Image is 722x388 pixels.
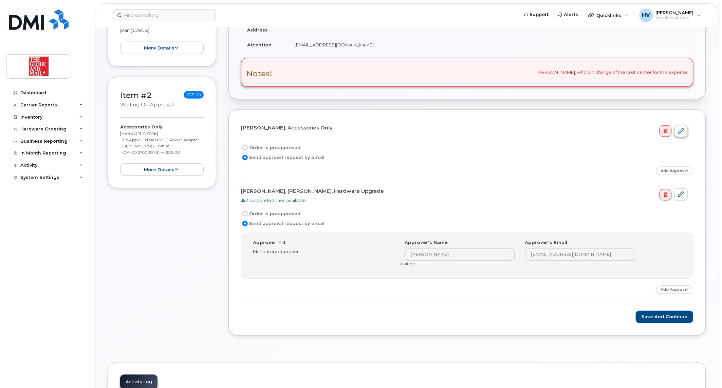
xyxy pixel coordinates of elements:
input: Send approval request by email [242,221,248,226]
label: Approver's Email [525,240,568,246]
div: Quicklinks [584,8,633,22]
span: HV [642,11,650,19]
a: Add Approver [656,167,693,175]
div: [PERSON_NAME] $428.00 - 3 year term - voice & data plan (128GB) [120,2,204,54]
strong: Accessories Only [120,124,163,129]
span: Wireless Admin [656,15,694,21]
input: Find something... [113,9,216,21]
span: $25.00 [184,91,204,99]
span: Support [530,11,549,18]
h4: [PERSON_NAME], [PERSON_NAME], Hardware Upgrade [241,188,688,194]
div: Herrera, Victor [635,8,706,22]
input: Send approval request by email [242,155,248,160]
h4: [PERSON_NAME], Accessories Only [241,125,688,131]
div: [PERSON_NAME], who's in charge of the cost center for this expense [241,58,693,86]
a: Alerts [554,8,583,21]
a: Add Approver [656,286,693,294]
button: Save and Continue [636,311,693,323]
span: Alerts [564,11,578,18]
a: Support [519,8,554,21]
div: Mandatory approver [253,249,389,255]
label: Send approval request by email [241,220,325,228]
button: more details [120,42,204,54]
label: Approver # 1 [253,240,286,246]
td: [EMAIL_ADDRESS][DOMAIN_NAME] [289,37,693,52]
label: Approver's Name [405,240,448,246]
button: more details [120,163,204,176]
span: [PERSON_NAME] [656,10,694,15]
span: Quicklinks [597,13,622,18]
label: Send approval request by email [241,154,325,162]
input: Order is preapproved [242,145,248,150]
input: Input [405,249,515,261]
div: 2 suspended lines available. [241,197,688,204]
input: Order is preapproved [242,211,248,217]
label: Order is preapproved [241,210,300,218]
div: [PERSON_NAME] [120,124,204,176]
input: Input [525,249,635,261]
strong: Attention [247,42,272,47]
a: Item #2 [120,90,152,100]
small: 1 x Apple - 20W USB-C Power Adapter OEM [No Cable] - White (CAHCAP000073) — $25.00 [123,137,200,155]
label: Order is preapproved [241,144,300,152]
h3: Notes! [246,69,272,78]
span: waiting [400,261,415,267]
small: Waiting On Approval [120,102,174,108]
